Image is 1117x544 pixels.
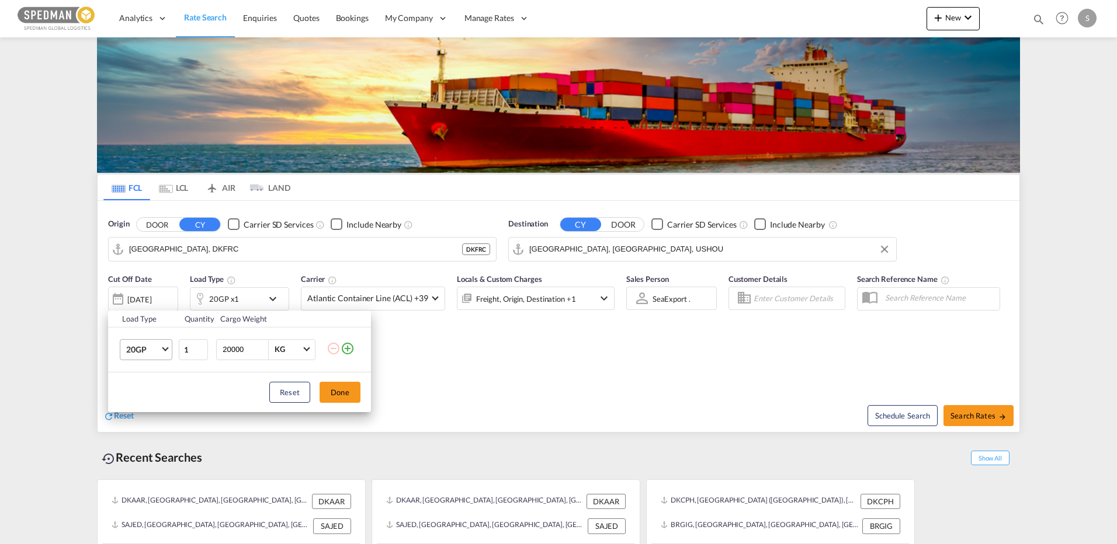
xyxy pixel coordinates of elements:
md-icon: icon-plus-circle-outline [341,341,355,355]
md-select: Choose: 20GP [120,339,172,360]
input: Enter Weight [221,340,268,360]
md-icon: icon-minus-circle-outline [327,341,341,355]
span: 20GP [126,344,160,355]
div: Cargo Weight [220,313,320,324]
input: Qty [179,339,208,360]
th: Quantity [178,311,214,327]
div: KG [275,344,285,354]
button: Done [320,382,360,403]
button: Reset [269,382,310,403]
th: Load Type [108,311,178,327]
